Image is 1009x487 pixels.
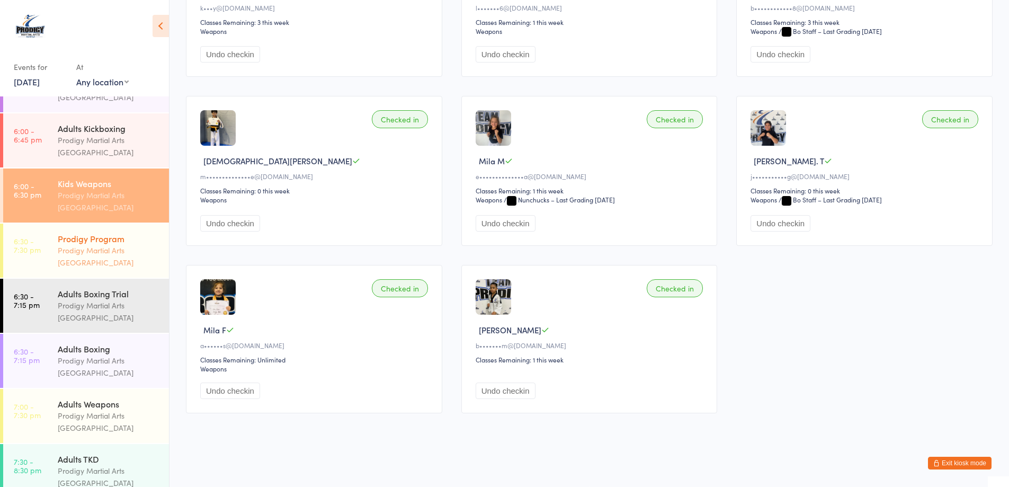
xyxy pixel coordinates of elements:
span: / Bo Staff – Last Grading [DATE] [779,195,882,204]
img: image1687931233.png [200,279,236,315]
a: 6:30 -7:15 pmAdults Boxing TrialProdigy Martial Arts [GEOGRAPHIC_DATA] [3,279,169,333]
div: j•••••••••••g@[DOMAIN_NAME] [751,172,981,181]
a: 6:00 -6:45 pmAdults KickboxingProdigy Martial Arts [GEOGRAPHIC_DATA] [3,113,169,167]
div: Prodigy Martial Arts [GEOGRAPHIC_DATA] [58,244,160,269]
div: Prodigy Martial Arts [GEOGRAPHIC_DATA] [58,299,160,324]
div: Adults Kickboxing [58,122,160,134]
span: [DEMOGRAPHIC_DATA][PERSON_NAME] [203,155,352,166]
div: Prodigy Martial Arts [GEOGRAPHIC_DATA] [58,134,160,158]
button: Undo checkin [751,46,810,63]
button: Undo checkin [476,383,535,399]
div: b••••••••••••8@[DOMAIN_NAME] [751,3,981,12]
div: Any location [76,76,129,87]
div: Prodigy Martial Arts [GEOGRAPHIC_DATA] [58,189,160,214]
img: Prodigy Martial Arts Seven Hills [11,8,50,48]
div: Classes Remaining: 1 this week [476,355,707,364]
div: Classes Remaining: 0 this week [200,186,431,195]
div: Kids Weapons [58,178,160,189]
span: Mila M [479,155,505,166]
div: a••••••s@[DOMAIN_NAME] [200,341,431,350]
button: Undo checkin [200,383,260,399]
span: [PERSON_NAME] [479,324,541,335]
div: Prodigy Program [58,233,160,244]
time: 7:00 - 7:30 pm [14,402,41,419]
button: Undo checkin [200,46,260,63]
img: image1688451051.png [476,110,511,146]
a: 6:30 -7:30 pmProdigy ProgramProdigy Martial Arts [GEOGRAPHIC_DATA] [3,224,169,278]
div: Weapons [200,26,227,36]
div: Checked in [647,110,703,128]
time: 6:30 - 7:15 pm [14,292,40,309]
div: k•••y@[DOMAIN_NAME] [200,3,431,12]
div: Weapons [200,364,227,373]
button: Undo checkin [476,215,535,232]
div: Checked in [922,110,978,128]
div: At [76,58,129,76]
div: e••••••••••••••a@[DOMAIN_NAME] [476,172,707,181]
div: Prodigy Martial Arts [GEOGRAPHIC_DATA] [58,410,160,434]
button: Undo checkin [200,215,260,232]
div: Checked in [647,279,703,297]
div: b•••••••m@[DOMAIN_NAME] [476,341,707,350]
div: Classes Remaining: 3 this week [200,17,431,26]
span: / Nunchucks – Last Grading [DATE] [504,195,615,204]
div: Weapons [476,195,502,204]
div: Adults Boxing [58,343,160,355]
div: Events for [14,58,66,76]
span: Mila F [203,324,226,335]
time: 6:30 - 7:15 pm [14,347,40,364]
div: Adults Boxing Trial [58,288,160,299]
button: Exit kiosk mode [928,457,992,470]
div: Weapons [476,26,502,36]
div: Classes Remaining: Unlimited [200,355,431,364]
span: / Bo Staff – Last Grading [DATE] [779,26,882,36]
a: 7:00 -7:30 pmAdults WeaponsProdigy Martial Arts [GEOGRAPHIC_DATA] [3,389,169,443]
time: 6:30 - 7:30 pm [14,237,41,254]
div: m••••••••••••••e@[DOMAIN_NAME] [200,172,431,181]
a: 6:00 -6:30 pmKids WeaponsProdigy Martial Arts [GEOGRAPHIC_DATA] [3,169,169,223]
a: 6:30 -7:15 pmAdults BoxingProdigy Martial Arts [GEOGRAPHIC_DATA] [3,334,169,388]
div: Classes Remaining: 0 this week [751,186,981,195]
img: image1703131682.png [751,110,786,146]
span: [PERSON_NAME]. T [754,155,824,166]
div: Weapons [751,195,777,204]
div: Weapons [200,195,227,204]
div: l•••••••6@[DOMAIN_NAME] [476,3,707,12]
img: image1712229151.png [476,279,511,315]
a: [DATE] [14,76,40,87]
time: 7:30 - 8:30 pm [14,457,41,474]
div: Prodigy Martial Arts [GEOGRAPHIC_DATA] [58,355,160,379]
time: 6:00 - 6:30 pm [14,182,41,199]
div: Checked in [372,279,428,297]
button: Undo checkin [476,46,535,63]
div: Adults Weapons [58,398,160,410]
div: Classes Remaining: 1 this week [476,17,707,26]
div: Adults TKD [58,453,160,465]
div: Classes Remaining: 3 this week [751,17,981,26]
div: Checked in [372,110,428,128]
div: Weapons [751,26,777,36]
div: Classes Remaining: 1 this week [476,186,707,195]
time: 6:00 - 6:45 pm [14,127,42,144]
button: Undo checkin [751,215,810,232]
img: image1687773645.png [200,110,236,146]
